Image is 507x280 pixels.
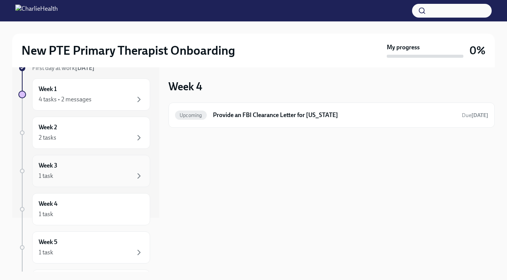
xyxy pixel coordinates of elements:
[213,111,456,119] h6: Provide an FBI Clearance Letter for [US_STATE]
[462,112,488,119] span: Due
[18,78,150,111] a: Week 14 tasks • 2 messages
[39,248,53,257] div: 1 task
[39,123,57,132] h6: Week 2
[75,64,95,72] strong: [DATE]
[18,117,150,149] a: Week 22 tasks
[175,112,207,118] span: Upcoming
[39,85,57,93] h6: Week 1
[39,95,92,104] div: 4 tasks • 2 messages
[21,43,235,58] h2: New PTE Primary Therapist Onboarding
[39,172,53,180] div: 1 task
[18,231,150,264] a: Week 51 task
[15,5,58,17] img: CharlieHealth
[39,210,53,218] div: 1 task
[387,43,420,52] strong: My progress
[471,112,488,119] strong: [DATE]
[18,155,150,187] a: Week 31 task
[168,80,202,93] h3: Week 4
[39,200,57,208] h6: Week 4
[39,133,56,142] div: 2 tasks
[39,238,57,246] h6: Week 5
[18,193,150,225] a: Week 41 task
[462,112,488,119] span: October 23rd, 2025 07:00
[175,109,488,121] a: UpcomingProvide an FBI Clearance Letter for [US_STATE]Due[DATE]
[469,44,486,57] h3: 0%
[39,161,57,170] h6: Week 3
[18,64,150,72] a: First day at work[DATE]
[32,64,95,72] span: First day at work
